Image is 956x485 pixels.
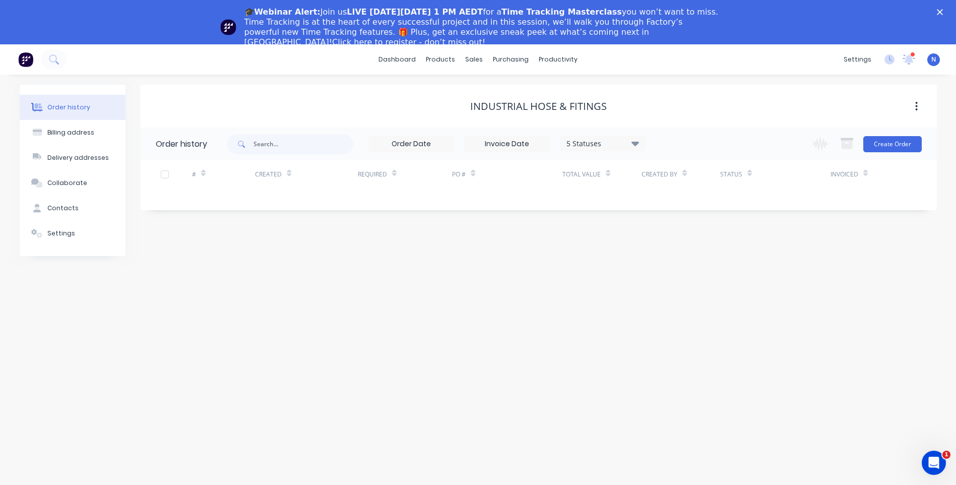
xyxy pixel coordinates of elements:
iframe: Intercom live chat [922,451,946,475]
div: PO # [452,160,562,188]
div: Created [255,170,282,179]
a: Click here to register - don’t miss out! [332,37,485,47]
button: Contacts [20,196,125,221]
button: Delivery addresses [20,145,125,170]
button: Settings [20,221,125,246]
div: # [192,170,196,179]
div: products [421,52,460,67]
div: Required [358,160,453,188]
button: Order history [20,95,125,120]
div: Join us for a you won’t want to miss. Time Tracking is at the heart of every successful project a... [244,7,720,47]
button: Create Order [863,136,922,152]
div: productivity [534,52,583,67]
b: 🎓Webinar Alert: [244,7,321,17]
div: Order history [156,138,207,150]
span: N [931,55,936,64]
button: Billing address [20,120,125,145]
input: Invoice Date [465,137,549,152]
a: dashboard [373,52,421,67]
div: Close [937,9,947,15]
div: sales [460,52,488,67]
div: Order history [47,103,90,112]
div: Created [255,160,357,188]
div: purchasing [488,52,534,67]
div: 5 Statuses [560,138,645,149]
div: # [192,160,255,188]
img: Profile image for Team [220,19,236,35]
div: Total Value [562,170,601,179]
div: Delivery addresses [47,153,109,162]
div: Created By [642,160,720,188]
div: Required [358,170,387,179]
div: Contacts [47,204,79,213]
div: Status [720,170,742,179]
div: PO # [452,170,466,179]
div: settings [839,52,876,67]
span: 1 [942,451,950,459]
button: Collaborate [20,170,125,196]
div: Total Value [562,160,641,188]
div: Created By [642,170,677,179]
div: Status [720,160,831,188]
div: Invoiced [831,160,894,188]
div: Settings [47,229,75,238]
input: Order Date [369,137,454,152]
div: Billing address [47,128,94,137]
b: LIVE [DATE][DATE] 1 PM AEDT [347,7,483,17]
div: Collaborate [47,178,87,188]
img: Factory [18,52,33,67]
input: Search... [253,134,353,154]
div: Industrial Hose & Fitings [470,100,607,112]
b: Time Tracking Masterclass [501,7,622,17]
div: Invoiced [831,170,858,179]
